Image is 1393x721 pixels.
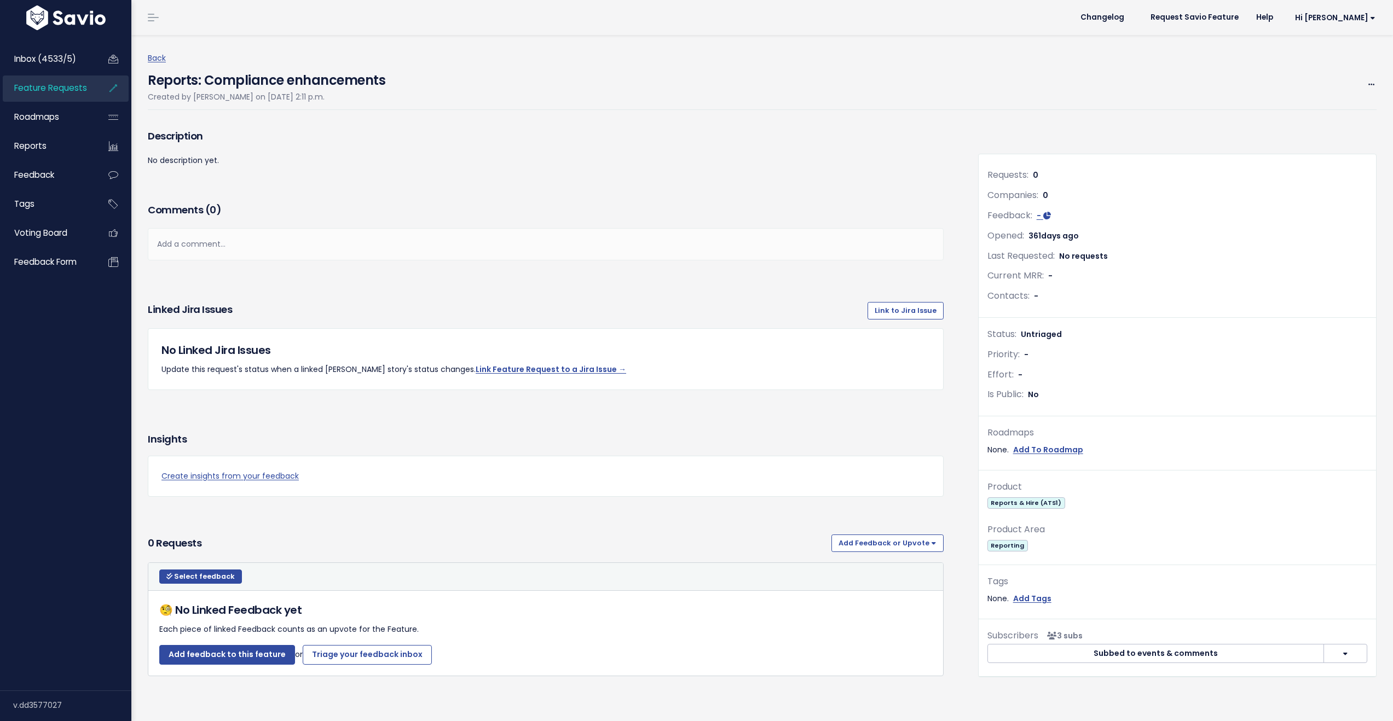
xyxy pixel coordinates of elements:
[3,46,91,72] a: Inbox (4533/5)
[987,229,1024,242] span: Opened:
[831,534,944,552] button: Add Feedback or Upvote
[1028,389,1039,400] span: No
[14,140,47,152] span: Reports
[1033,170,1038,181] span: 0
[987,540,1028,551] span: Reporting
[159,569,242,584] button: Select feedback
[1059,251,1108,261] span: No requests
[476,364,626,375] a: Link Feature Request to a Jira Issue →
[148,154,944,167] p: No description yet.
[1295,14,1375,22] span: Hi [PERSON_NAME]
[159,645,932,665] p: or
[987,644,1324,664] button: Subbed to events & comments
[987,574,1367,590] div: Tags
[148,91,325,102] span: Created by [PERSON_NAME] on [DATE] 2:11 p.m.
[161,363,930,376] p: Update this request's status when a linked [PERSON_NAME] story's status changes.
[14,169,54,181] span: Feedback
[24,5,108,30] img: logo-white.9d6f32f41409.svg
[1048,270,1053,281] span: -
[987,269,1044,282] span: Current MRR:
[14,111,59,123] span: Roadmaps
[3,133,91,159] a: Reports
[148,53,166,63] a: Back
[987,289,1030,302] span: Contacts:
[987,348,1020,360] span: Priority:
[1282,9,1384,26] a: Hi [PERSON_NAME]
[3,249,91,275] a: Feedback form
[148,302,232,319] h3: Linked Jira issues
[3,75,91,101] a: Feature Requests
[3,162,91,188] a: Feedback
[148,432,187,447] h3: Insights
[1013,443,1083,457] a: Add To Roadmap
[3,191,91,217] a: Tags
[148,202,944,218] h3: Comments ( )
[1041,230,1079,241] span: days ago
[987,629,1038,642] span: Subscribers
[868,302,944,319] a: Link to Jira Issue
[987,425,1367,441] div: Roadmaps
[1024,349,1028,360] span: -
[987,388,1024,400] span: Is Public:
[3,104,91,130] a: Roadmaps
[148,129,944,144] h3: Description
[14,82,87,94] span: Feature Requests
[148,228,944,260] div: Add a comment...
[161,469,930,483] a: Create insights from your feedback
[987,368,1014,381] span: Effort:
[14,198,34,210] span: Tags
[987,592,1367,606] div: None.
[987,497,1065,509] span: Reports & Hire (ATS1)
[1018,369,1022,380] span: -
[987,249,1055,262] span: Last Requested:
[1247,9,1282,26] a: Help
[159,602,932,618] h5: 🧐 No Linked Feedback yet
[987,328,1016,340] span: Status:
[987,168,1028,181] span: Requests:
[1037,210,1051,221] a: -
[14,53,76,65] span: Inbox (4533/5)
[3,220,91,246] a: Voting Board
[159,645,295,665] a: Add feedback to this feature
[1142,9,1247,26] a: Request Savio Feature
[174,572,235,581] span: Select feedback
[161,342,930,358] h5: No Linked Jira Issues
[1013,592,1051,606] a: Add Tags
[148,536,827,551] h3: 0 Requests
[1043,630,1083,641] span: <p><strong>Subscribers</strong><br><br> - Darragh O'Sullivan<br> - Annie Prevezanou<br> - Mariann...
[987,522,1367,538] div: Product Area
[159,623,932,636] p: Each piece of linked Feedback counts as an upvote for the Feature.
[210,203,216,217] span: 0
[987,189,1038,201] span: Companies:
[987,209,1032,222] span: Feedback:
[148,65,385,90] h4: Reports: Compliance enhancements
[1037,210,1041,221] span: -
[13,691,131,719] div: v.dd3577027
[1028,230,1079,241] span: 361
[1034,290,1038,301] span: -
[14,256,77,268] span: Feedback form
[14,227,67,239] span: Voting Board
[1043,190,1048,201] span: 0
[987,479,1367,495] div: Product
[987,443,1367,457] div: None.
[1080,14,1124,21] span: Changelog
[1021,329,1062,340] span: Untriaged
[303,645,432,665] a: Triage your feedback inbox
